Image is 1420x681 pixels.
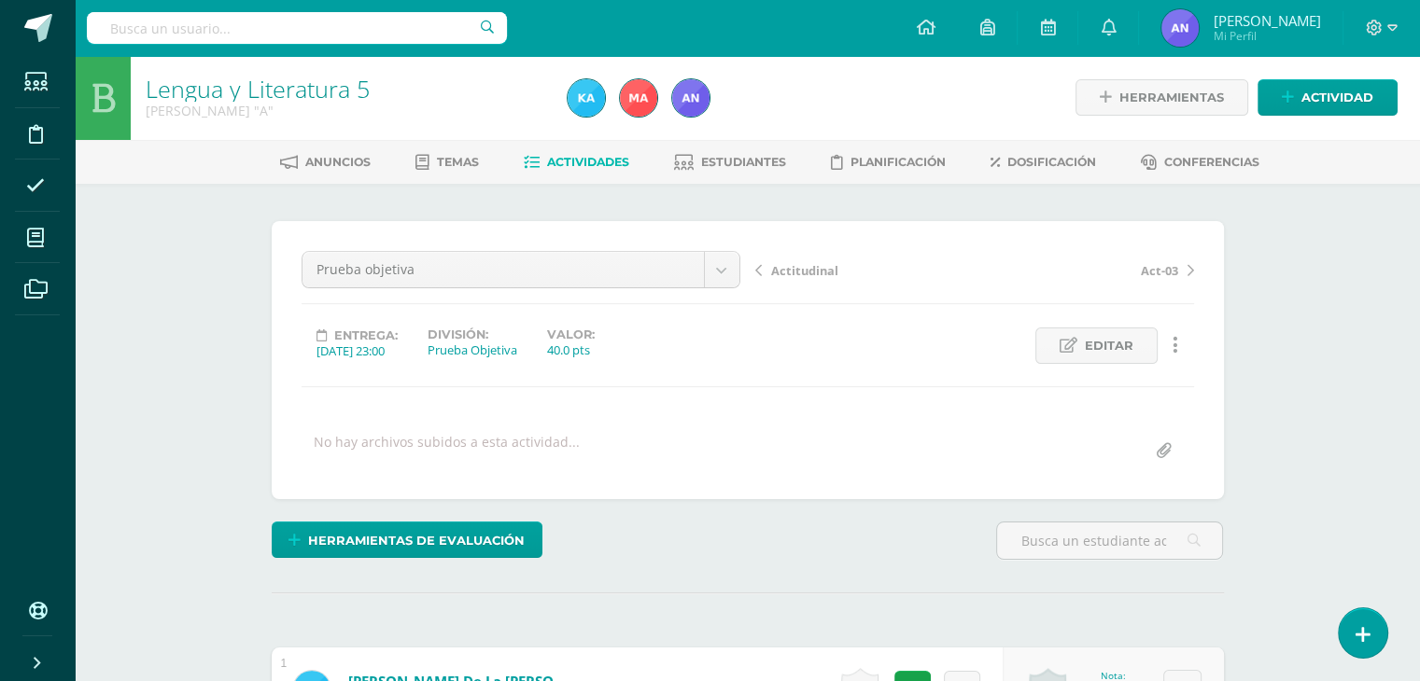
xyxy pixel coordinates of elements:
[437,155,479,169] span: Temas
[997,522,1222,559] input: Busca un estudiante aquí...
[620,79,657,117] img: 0183f867e09162c76e2065f19ee79ccf.png
[1164,155,1259,169] span: Conferencias
[1141,147,1259,177] a: Conferencias
[1161,9,1199,47] img: dfc161cbb64dec876014c94b69ab9e1d.png
[1141,262,1178,279] span: Act-03
[428,327,517,341] label: División:
[316,342,398,359] div: [DATE] 23:00
[428,341,517,358] div: Prueba Objetiva
[851,155,946,169] span: Planificación
[1085,328,1133,363] span: Editar
[524,147,629,177] a: Actividades
[314,433,580,469] div: No hay archivos subidos a esta actividad...
[547,341,595,358] div: 40.0 pts
[755,260,975,279] a: Actitudinal
[831,147,946,177] a: Planificación
[272,521,542,558] a: Herramientas de evaluación
[991,147,1096,177] a: Dosificación
[1119,80,1224,115] span: Herramientas
[146,76,545,102] h1: Lengua y Literatura 5
[1258,79,1398,116] a: Actividad
[1213,28,1320,44] span: Mi Perfil
[547,327,595,341] label: Valor:
[334,328,398,342] span: Entrega:
[1007,155,1096,169] span: Dosificación
[975,260,1194,279] a: Act-03
[674,147,786,177] a: Estudiantes
[547,155,629,169] span: Actividades
[308,523,525,558] span: Herramientas de evaluación
[302,252,739,287] a: Prueba objetiva
[316,252,690,287] span: Prueba objetiva
[672,79,710,117] img: dfc161cbb64dec876014c94b69ab9e1d.png
[280,147,371,177] a: Anuncios
[701,155,786,169] span: Estudiantes
[87,12,507,44] input: Busca un usuario...
[1301,80,1373,115] span: Actividad
[1213,11,1320,30] span: [PERSON_NAME]
[771,262,838,279] span: Actitudinal
[146,102,545,119] div: Quinto Bachillerato 'A'
[415,147,479,177] a: Temas
[305,155,371,169] span: Anuncios
[568,79,605,117] img: 258196113818b181416f1cb94741daed.png
[1076,79,1248,116] a: Herramientas
[146,73,370,104] a: Lengua y Literatura 5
